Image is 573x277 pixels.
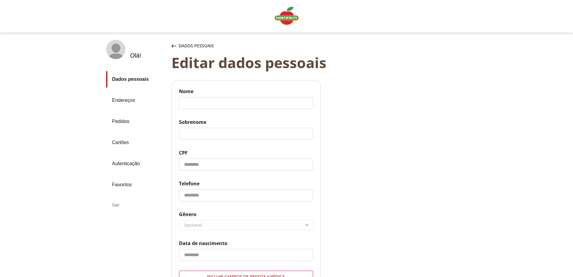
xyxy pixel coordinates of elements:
[179,159,313,171] input: CPF
[179,189,313,201] input: Telefone
[106,198,167,212] div: Sair
[272,4,301,28] a: Logo
[179,249,313,261] input: Data de nascimento
[179,119,313,125] span: Sobrenome
[179,150,313,156] span: CPF
[179,211,313,218] span: Gênero
[106,71,167,87] a: Dados pessoais
[106,134,167,151] a: Cartões
[106,177,167,193] a: Favoritos
[106,92,167,109] a: Endereços
[179,240,313,247] span: Data de nascimento
[179,88,313,95] span: Nome
[179,180,313,187] span: Telefone
[275,7,299,25] img: Logo
[171,54,479,71] div: Editar dados pessoais
[179,43,214,49] span: Dados pessoais
[170,40,215,52] button: Dados pessoais
[106,156,167,172] a: Autenticação
[179,97,313,109] input: Nome
[106,113,167,130] a: Pedidos
[130,52,141,59] div: Olá !
[179,128,313,140] input: Sobrenome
